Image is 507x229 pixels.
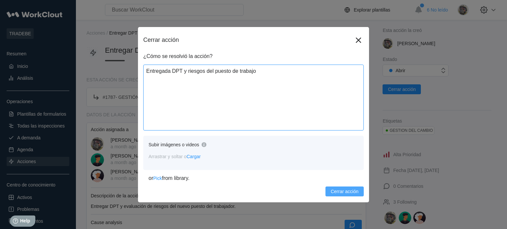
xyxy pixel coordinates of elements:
span: Cerrar acción [331,189,358,194]
span: Arrastrar y soltar o [149,154,201,159]
button: Cerrar acción [325,186,364,196]
textarea: Entregada DPT y riesgos del puesto de trabajo [143,65,364,130]
div: or from library. [149,175,358,181]
div: ¿Cómo se resolvió la acción? [143,53,364,59]
span: Pick [153,176,162,181]
div: Subir imágenes o videos [149,142,199,147]
span: Cargar [186,154,201,159]
div: Cerrar acción [143,37,353,43]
